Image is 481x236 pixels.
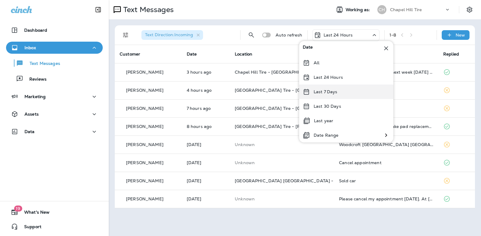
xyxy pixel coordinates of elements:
[187,178,225,183] p: Aug 17, 2025 09:13 AM
[314,133,338,138] p: Date Range
[235,106,342,111] span: [GEOGRAPHIC_DATA] Tire - [GEOGRAPHIC_DATA]
[126,142,163,147] p: [PERSON_NAME]
[390,7,422,12] p: Chapel Hill Tire
[23,77,47,82] p: Reviews
[187,196,225,201] p: Aug 17, 2025 08:14 AM
[245,29,257,41] button: Search Messages
[6,221,103,233] button: Support
[235,69,318,75] span: Chapel Hill Tire - [GEOGRAPHIC_DATA]
[314,89,337,94] p: Last 7 Days
[314,118,333,123] p: Last year
[6,206,103,218] button: 19What's New
[145,32,193,37] span: Text Direction : Incoming
[121,5,174,14] p: Text Messages
[18,210,50,217] span: What's New
[24,94,46,99] p: Marketing
[24,129,35,134] p: Data
[324,33,353,37] p: Last 24 Hours
[464,4,475,15] button: Settings
[141,30,203,40] div: Text Direction:Incoming
[126,70,163,75] p: [PERSON_NAME]
[187,124,225,129] p: Aug 18, 2025 12:44 PM
[6,57,103,69] button: Text Messages
[24,45,36,50] p: Inbox
[6,126,103,138] button: Data
[126,178,163,183] p: [PERSON_NAME]
[126,160,163,165] p: [PERSON_NAME]
[6,42,103,54] button: Inbox
[6,91,103,103] button: Marketing
[339,160,434,165] div: Cancel appointment
[314,104,341,109] p: Last 30 Days
[389,33,396,37] div: 1 - 8
[456,33,465,37] p: New
[187,142,225,147] p: Aug 17, 2025 04:52 PM
[314,75,343,80] p: Last 24 Hours
[24,112,39,116] p: Assets
[235,124,380,129] span: [GEOGRAPHIC_DATA] Tire - [PERSON_NAME][GEOGRAPHIC_DATA]
[235,51,252,57] span: Location
[235,88,342,93] span: [GEOGRAPHIC_DATA] Tire - [GEOGRAPHIC_DATA]
[235,196,329,201] p: This customer does not have a last location and the phone number they messaged is not assigned to...
[6,108,103,120] button: Assets
[126,88,163,93] p: [PERSON_NAME]
[235,142,329,147] p: This customer does not have a last location and the phone number they messaged is not assigned to...
[24,28,47,33] p: Dashboard
[126,124,163,129] p: [PERSON_NAME]
[14,206,22,212] span: 19
[235,178,382,183] span: [GEOGRAPHIC_DATA] [GEOGRAPHIC_DATA] - [GEOGRAPHIC_DATA]
[187,70,225,75] p: Aug 18, 2025 05:40 PM
[187,88,225,93] p: Aug 18, 2025 04:17 PM
[443,51,459,57] span: Replied
[6,72,103,85] button: Reviews
[339,178,434,183] div: Sold car
[120,51,140,57] span: Customer
[346,7,371,12] span: Working as:
[126,106,163,111] p: [PERSON_NAME]
[24,61,60,67] p: Text Messages
[187,51,197,57] span: Date
[276,33,302,37] p: Auto refresh
[18,224,41,231] span: Support
[6,24,103,36] button: Dashboard
[126,196,163,201] p: [PERSON_NAME]
[339,196,434,201] div: Please cancel my appointment tomorrow. At university mall
[187,160,225,165] p: Aug 17, 2025 10:56 AM
[377,5,386,14] div: CH
[187,106,225,111] p: Aug 18, 2025 01:47 PM
[314,60,319,65] p: All
[339,142,434,147] div: Woodcroft Durham NC
[303,45,313,52] span: Date
[90,4,107,16] button: Collapse Sidebar
[235,160,329,165] p: This customer does not have a last location and the phone number they messaged is not assigned to...
[120,29,132,41] button: Filters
